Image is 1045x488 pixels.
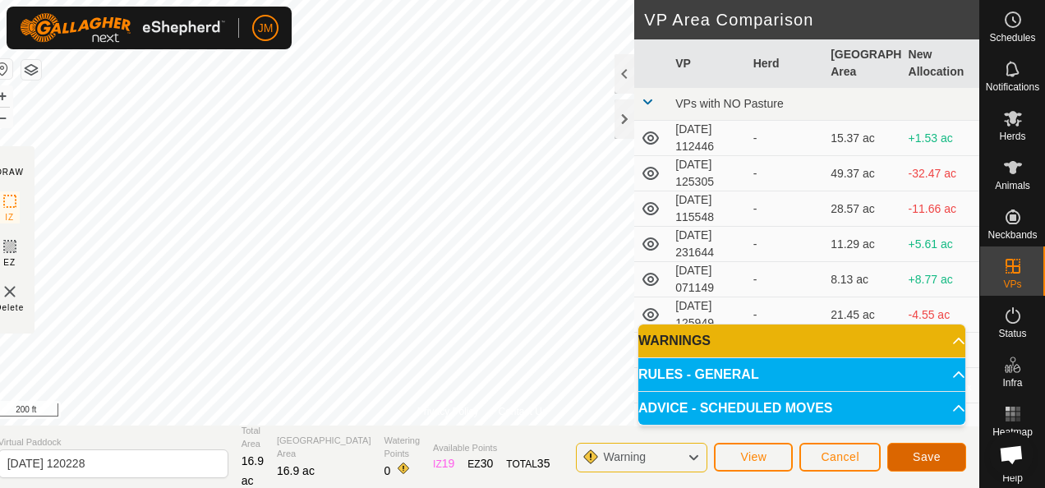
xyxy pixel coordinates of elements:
td: [DATE] 125305 [669,156,746,191]
th: New Allocation [902,39,979,88]
div: - [753,271,817,288]
td: [DATE] 112446 [669,121,746,156]
div: - [753,200,817,218]
p-accordion-header: WARNINGS [638,325,965,357]
td: +1.53 ac [902,121,979,156]
span: 16.9 ac [242,454,264,487]
span: View [740,450,766,463]
span: VPs [1003,279,1021,289]
span: 0 [384,464,391,477]
div: - [753,130,817,147]
td: 49.37 ac [824,156,901,191]
span: 35 [537,457,550,470]
td: 15.37 ac [824,121,901,156]
span: ADVICE - SCHEDULED MOVES [638,402,832,415]
span: Schedules [989,33,1035,43]
p-accordion-header: ADVICE - SCHEDULED MOVES [638,392,965,425]
div: - [753,236,817,253]
span: WARNINGS [638,334,711,348]
span: Infra [1002,378,1022,388]
th: VP [669,39,746,88]
span: Watering Points [384,434,421,461]
a: Contact Us [499,404,547,419]
button: Map Layers [21,60,41,80]
span: Animals [995,181,1030,191]
td: 11.29 ac [824,227,901,262]
td: 21.45 ac [824,297,901,333]
span: [GEOGRAPHIC_DATA] Area [277,434,371,461]
p-accordion-header: RULES - GENERAL [638,358,965,391]
button: Save [887,443,966,472]
span: 19 [442,457,455,470]
span: Total Area [242,424,264,451]
span: IZ [5,211,14,223]
span: Status [998,329,1026,338]
td: [DATE] 115548 [669,191,746,227]
a: Open chat [989,432,1033,476]
td: +5.61 ac [902,227,979,262]
td: 8.13 ac [824,262,901,297]
td: +8.77 ac [902,262,979,297]
span: Warning [603,450,646,463]
td: -4.55 ac [902,297,979,333]
span: JM [258,20,274,37]
span: 16.9 ac [277,464,315,477]
img: Gallagher Logo [20,13,225,43]
div: - [753,306,817,324]
td: 28.57 ac [824,191,901,227]
span: Neckbands [987,230,1037,240]
td: [DATE] 231644 [669,227,746,262]
a: Privacy Policy [417,404,479,419]
td: -11.66 ac [902,191,979,227]
td: [DATE] 071149 [669,262,746,297]
span: Heatmap [992,427,1033,437]
td: [DATE] 125949 [669,297,746,333]
div: EZ [467,455,493,472]
div: - [753,165,817,182]
span: 30 [481,457,494,470]
span: EZ [3,256,16,269]
div: TOTAL [506,455,550,472]
span: VPs with NO Pasture [675,97,784,110]
th: [GEOGRAPHIC_DATA] Area [824,39,901,88]
span: Cancel [821,450,859,463]
td: -32.47 ac [902,156,979,191]
th: Herd [747,39,824,88]
span: Available Points [433,441,550,455]
button: View [714,443,793,472]
span: Save [913,450,941,463]
button: Cancel [799,443,881,472]
div: IZ [433,455,454,472]
span: Notifications [986,82,1039,92]
h2: VP Area Comparison [644,10,979,30]
span: RULES - GENERAL [638,368,759,381]
span: Help [1002,473,1023,483]
span: Herds [999,131,1025,141]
